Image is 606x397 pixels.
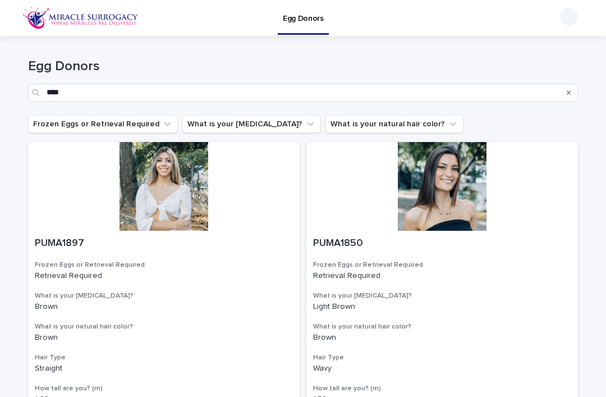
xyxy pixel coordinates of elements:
p: Retrieval Required [313,271,571,281]
p: Light Brown [313,302,571,312]
p: Straight [35,364,293,373]
input: Search [28,84,578,102]
img: OiFFDOGZQuirLhrlO1ag [22,7,139,29]
p: Retrieval Required [35,271,293,281]
p: Brown [35,333,293,343]
h1: Egg Donors [28,58,578,75]
p: PUMA1850 [313,238,571,250]
h3: What is your natural hair color? [35,322,293,331]
h3: Hair Type [35,353,293,362]
p: Brown [313,333,571,343]
h3: What is your [MEDICAL_DATA]? [313,291,571,300]
button: What is your eye color? [182,115,321,133]
p: Wavy [313,364,571,373]
h3: How tall are you? (m) [35,384,293,393]
p: Brown [35,302,293,312]
h3: What is your natural hair color? [313,322,571,331]
button: Frozen Eggs or Retrieval Required [28,115,178,133]
h3: How tall are you? (m) [313,384,571,393]
h3: Frozen Eggs or Retrieval Required [35,261,293,270]
h3: Hair Type [313,353,571,362]
button: What is your natural hair color? [325,115,463,133]
h3: Frozen Eggs or Retrieval Required [313,261,571,270]
p: PUMA1897 [35,238,293,250]
h3: What is your [MEDICAL_DATA]? [35,291,293,300]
